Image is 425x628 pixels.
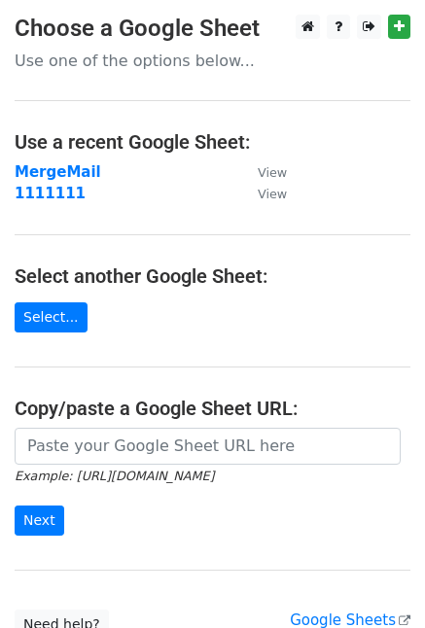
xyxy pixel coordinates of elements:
[238,185,287,202] a: View
[15,506,64,536] input: Next
[15,428,401,465] input: Paste your Google Sheet URL here
[328,535,425,628] iframe: Chat Widget
[15,15,410,43] h3: Choose a Google Sheet
[15,51,410,71] p: Use one of the options below...
[15,397,410,420] h4: Copy/paste a Google Sheet URL:
[328,535,425,628] div: 聊天小组件
[15,302,88,332] a: Select...
[15,163,101,181] a: MergeMail
[15,185,86,202] a: 1111111
[258,187,287,201] small: View
[15,469,214,483] small: Example: [URL][DOMAIN_NAME]
[15,264,410,288] h4: Select another Google Sheet:
[15,130,410,154] h4: Use a recent Google Sheet:
[238,163,287,181] a: View
[258,165,287,180] small: View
